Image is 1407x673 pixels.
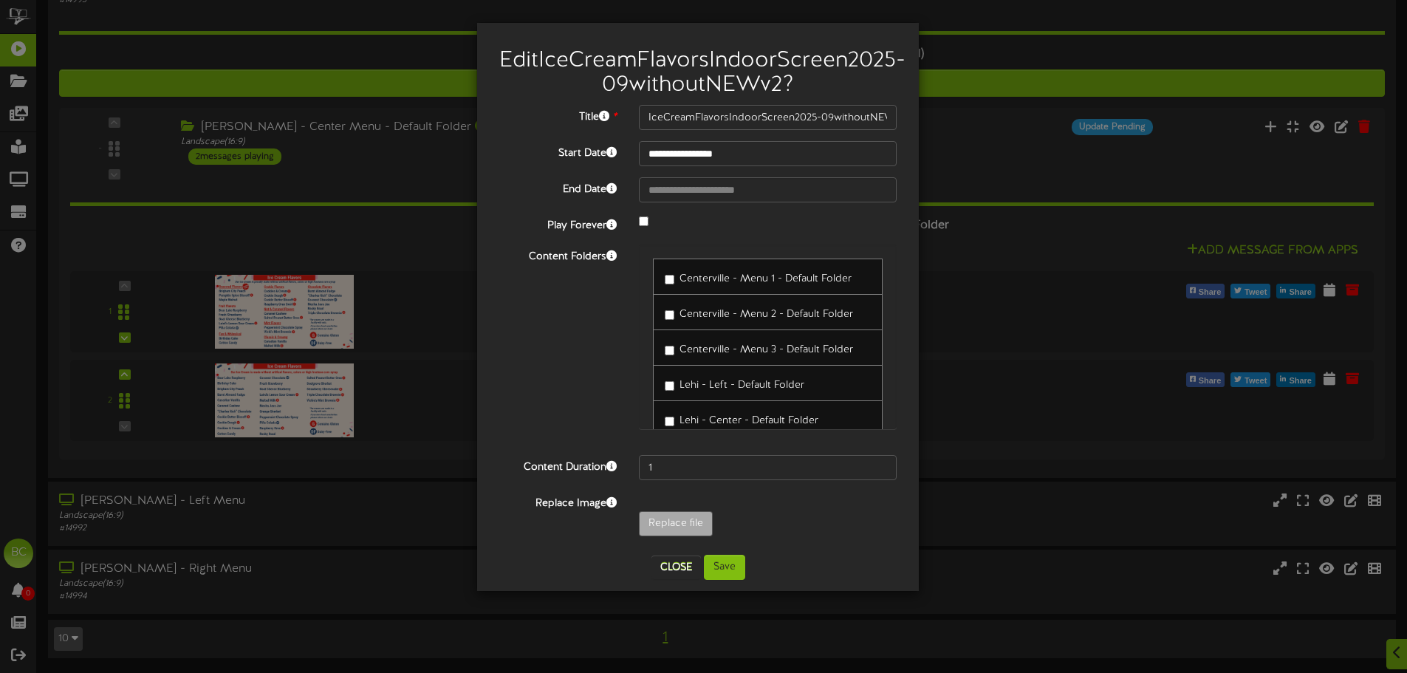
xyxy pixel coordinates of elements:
[665,381,674,391] input: Lehi - Left - Default Folder
[488,177,628,197] label: End Date
[679,344,853,355] span: Centerville - Menu 3 - Default Folder
[704,555,745,580] button: Save
[665,346,674,355] input: Centerville - Menu 3 - Default Folder
[679,273,852,284] span: Centerville - Menu 1 - Default Folder
[679,415,818,426] span: Lehi - Center - Default Folder
[665,310,674,320] input: Centerville - Menu 2 - Default Folder
[665,417,674,426] input: Lehi - Center - Default Folder
[488,491,628,511] label: Replace Image
[665,275,674,284] input: Centerville - Menu 1 - Default Folder
[639,455,897,480] input: 15
[679,309,853,320] span: Centerville - Menu 2 - Default Folder
[488,213,628,233] label: Play Forever
[488,245,628,264] label: Content Folders
[488,455,628,475] label: Content Duration
[679,380,804,391] span: Lehi - Left - Default Folder
[488,105,628,125] label: Title
[639,105,897,130] input: Title
[499,49,897,98] h2: Edit IceCreamFlavorsIndoorScreen2025-09withoutNEWv2 ?
[488,141,628,161] label: Start Date
[651,556,701,579] button: Close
